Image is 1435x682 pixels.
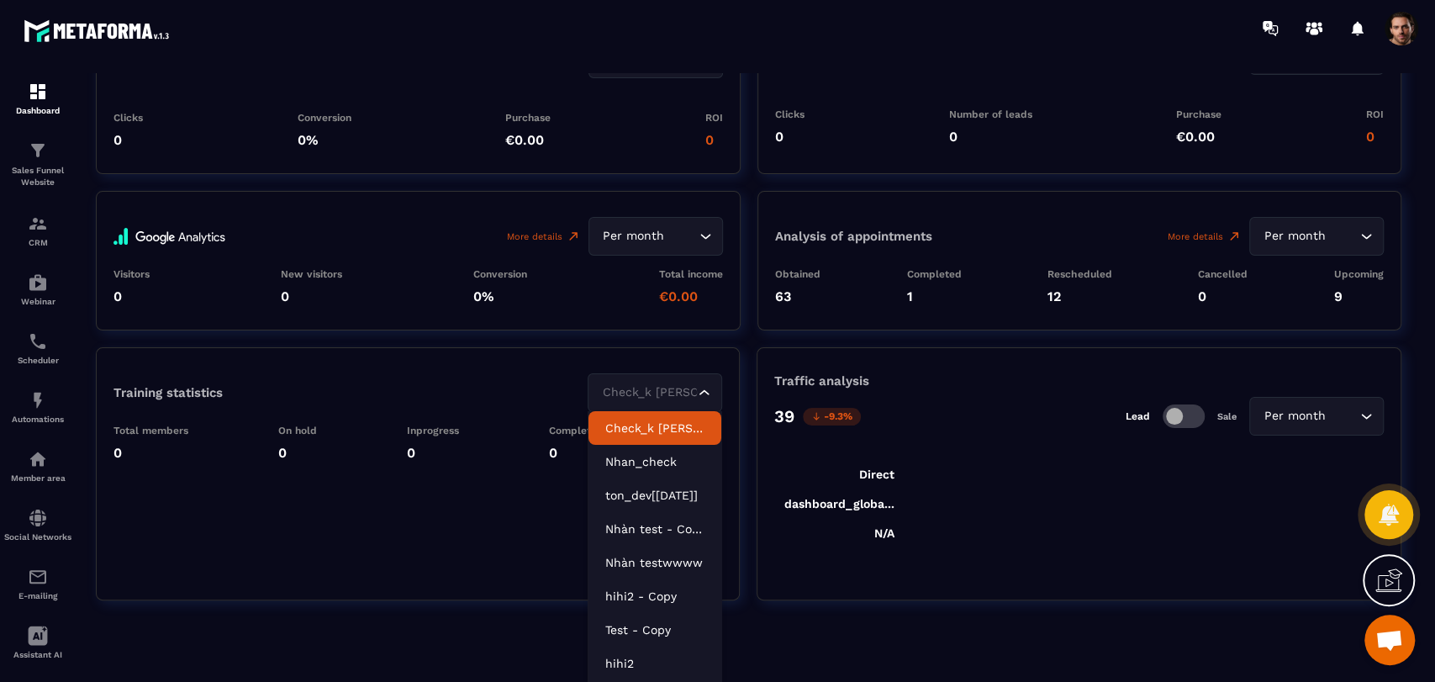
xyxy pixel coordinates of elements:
[874,526,895,540] tspan: N/A
[507,217,580,256] a: More details
[1334,288,1384,304] p: 9
[906,268,961,280] p: Completed
[28,390,48,410] img: automations
[473,288,527,304] p: 0%
[28,567,48,587] img: email
[784,497,894,511] tspan: dashboard_globa...
[948,129,1031,145] p: 0
[113,112,143,124] p: Clicks
[28,82,48,102] img: formation
[775,108,805,120] p: Clicks
[1047,268,1111,280] p: Rescheduled
[4,106,71,115] p: Dashboard
[658,268,722,280] p: Total income
[407,425,459,436] p: Inprogress
[694,445,722,461] p: 0/10
[1260,227,1329,246] span: Per month
[1249,397,1384,436] div: Search for option
[4,532,71,542] p: Social Networks
[1126,410,1150,422] p: Lead
[505,132,551,148] p: €0.00
[4,356,71,365] p: Scheduler
[668,227,695,246] input: Search for option
[28,140,48,161] img: formation
[775,288,820,304] p: 63
[803,408,861,426] p: -9.3%
[694,425,722,436] p: Note
[588,373,722,412] div: Search for option
[4,319,71,378] a: schedulerschedulerScheduler
[281,288,342,304] p: 0
[1168,230,1241,243] a: More details
[1334,268,1384,280] p: Upcoming
[1364,615,1415,665] div: Mở cuộc trò chuyện
[113,217,225,256] img: google-analytics-full-logo.a0992ec6.svg
[505,112,551,124] p: Purchase
[1366,129,1384,145] p: 0
[599,383,694,402] input: Search for option
[588,217,723,256] div: Search for option
[1047,288,1111,304] p: 12
[567,230,580,243] img: narrow-up-right-o.6b7c60e2.svg
[407,445,459,461] p: 0
[4,128,71,201] a: formationformationSales Funnel Website
[1329,227,1356,246] input: Search for option
[1176,108,1221,120] p: Purchase
[113,132,143,148] p: 0
[4,201,71,260] a: formationformationCRM
[1176,129,1221,145] p: €0.00
[4,69,71,128] a: formationformationDashboard
[278,425,317,436] p: On hold
[705,132,723,148] p: 0
[28,272,48,293] img: automations
[4,473,71,483] p: Member area
[24,15,175,46] img: logo
[1227,230,1241,243] img: narrow-up-right-o.6b7c60e2.svg
[113,288,150,304] p: 0
[4,436,71,495] a: automationsautomationsMember area
[4,591,71,600] p: E-mailing
[473,268,527,280] p: Conversion
[705,112,723,124] p: ROI
[4,495,71,554] a: social-networksocial-networkSocial Networks
[1329,407,1356,426] input: Search for option
[599,227,668,246] span: Per month
[948,108,1031,120] p: Number of leads
[774,406,794,426] p: 39
[28,508,48,528] img: social-network
[28,331,48,352] img: scheduler
[658,288,722,304] p: €0.00
[298,132,351,148] p: 0%
[28,214,48,234] img: formation
[549,445,604,461] p: 0
[4,297,71,306] p: Webinar
[113,445,188,461] p: 0
[1198,288,1248,304] p: 0
[1249,217,1384,256] div: Search for option
[4,415,71,424] p: Automations
[113,385,223,400] p: Training statistics
[298,112,351,124] p: Conversion
[4,260,71,319] a: automationsautomationsWebinar
[4,165,71,188] p: Sales Funnel Website
[113,425,188,436] p: Total members
[775,229,932,244] p: Analysis of appointments
[1260,407,1329,426] span: Per month
[1217,411,1237,422] p: Sale
[4,650,71,659] p: Assistant AI
[775,129,805,145] p: 0
[28,449,48,469] img: automations
[4,554,71,613] a: emailemailE-mailing
[4,238,71,247] p: CRM
[906,288,961,304] p: 1
[859,468,894,481] tspan: Direct
[281,268,342,280] p: New visitors
[113,268,150,280] p: Visitors
[4,613,71,672] a: Assistant AI
[1366,108,1384,120] p: ROI
[4,378,71,436] a: automationsautomationsAutomations
[549,425,604,436] p: Completed
[774,373,1384,389] p: Traffic analysis
[775,268,820,280] p: Obtained
[1198,268,1248,280] p: Cancelled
